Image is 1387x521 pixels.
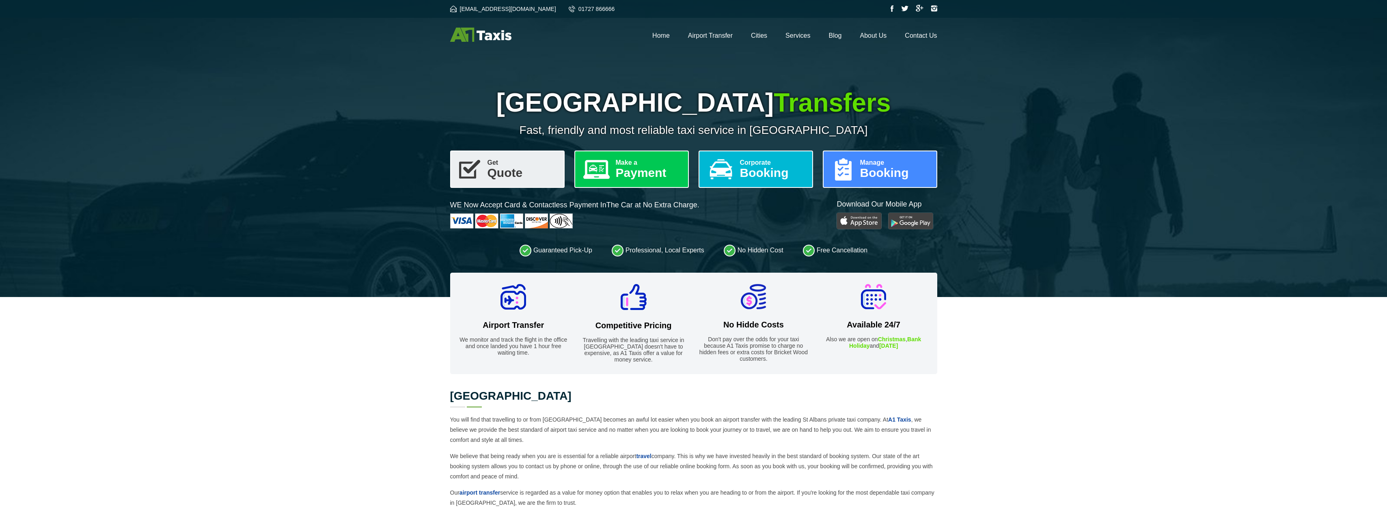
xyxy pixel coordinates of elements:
span: Get [487,159,557,166]
img: Play Store [837,213,882,229]
a: Home [652,32,670,39]
img: Instagram [931,5,937,12]
img: Twitter [901,6,908,11]
a: 01727 866666 [569,6,615,12]
img: Airport Transfer Icon [500,284,526,310]
h2: Available 24/7 [818,320,929,329]
a: Cities [751,32,767,39]
p: We believe that being ready when you are is essential for a reliable airport company. This is why... [450,451,937,482]
a: Contact Us [905,32,937,39]
li: Professional, Local Experts [612,244,704,256]
a: airport transfer [459,489,500,496]
p: Also we are open on , and [818,336,929,349]
img: Available 24/7 Icon [861,284,886,309]
img: Competitive Pricing Icon [621,284,647,310]
strong: Christmas [878,336,906,342]
h2: [GEOGRAPHIC_DATA] [450,390,937,402]
img: Facebook [891,5,894,12]
img: Cards [450,213,573,228]
p: We monitor and track the flight in the office and once landed you have 1 hour free waiting time. [458,336,569,356]
img: No Hidde Costs Icon [741,284,766,309]
img: Google Plus [916,5,923,12]
span: Corporate [740,159,806,166]
a: ManageBooking [823,151,937,188]
strong: [DATE] [879,342,898,349]
img: Google Play [888,213,933,229]
li: Guaranteed Pick-Up [520,244,592,256]
p: Don't pay over the odds for your taxi because A1 Taxis promise to charge no hidden fees or extra ... [698,336,809,362]
p: Fast, friendly and most reliable taxi service in [GEOGRAPHIC_DATA] [450,124,937,137]
p: Our service is regarded as a value for money option that enables you to relax when you are headin... [450,488,937,508]
a: CorporateBooking [699,151,813,188]
h2: Airport Transfer [458,321,569,330]
a: GetQuote [450,151,565,188]
a: Services [785,32,810,39]
a: A1 Taxis [888,416,911,423]
a: travel [636,453,651,459]
span: Manage [860,159,930,166]
a: About Us [860,32,887,39]
a: Airport Transfer [688,32,733,39]
h1: [GEOGRAPHIC_DATA] [450,88,937,118]
img: A1 Taxis St Albans LTD [450,28,511,42]
p: WE Now Accept Card & Contactless Payment In [450,200,699,210]
li: Free Cancellation [803,244,867,256]
p: Download Our Mobile App [837,199,937,209]
span: Transfers [774,88,891,117]
h2: No Hidde Costs [698,320,809,329]
span: Make a [616,159,682,166]
p: You will find that travelling to or from [GEOGRAPHIC_DATA] becomes an awful lot easier when you b... [450,415,937,445]
a: [EMAIL_ADDRESS][DOMAIN_NAME] [450,6,556,12]
h2: Competitive Pricing [578,321,689,330]
li: No Hidden Cost [724,244,783,256]
a: Blog [828,32,841,39]
a: Make aPayment [574,151,689,188]
p: Travelling with the leading taxi service in [GEOGRAPHIC_DATA] doesn't have to expensive, as A1 Ta... [578,337,689,363]
strong: Bank Holiday [849,336,921,349]
span: The Car at No Extra Charge. [606,201,699,209]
